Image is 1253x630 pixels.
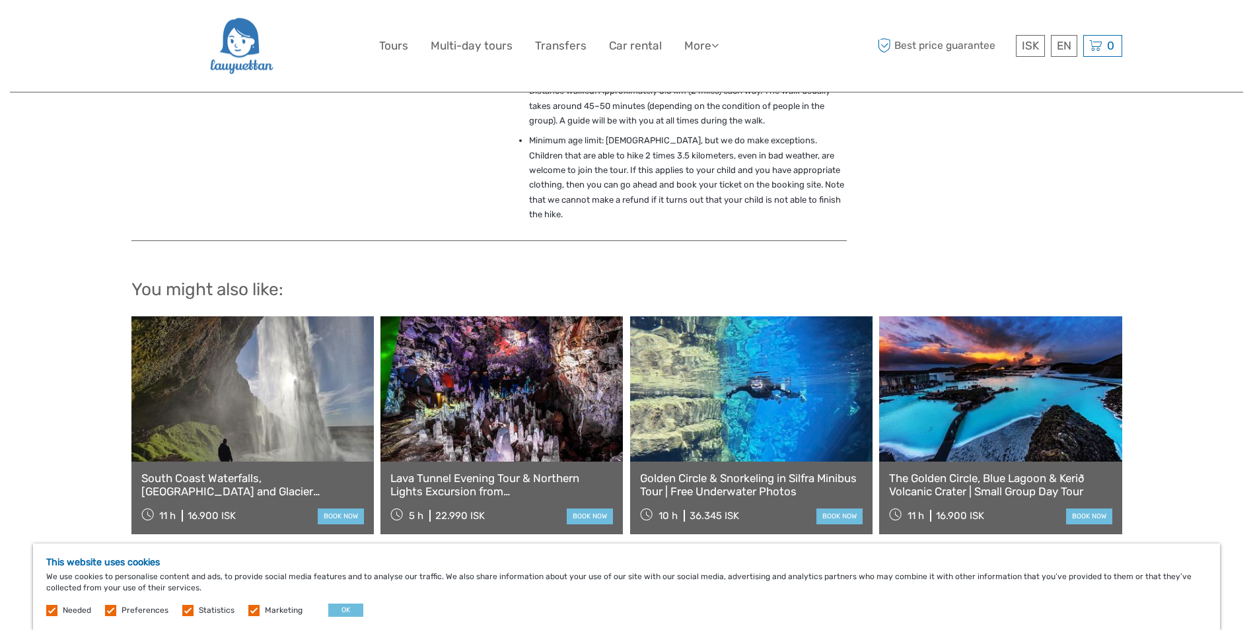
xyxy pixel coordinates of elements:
a: book now [318,508,364,524]
a: Car rental [609,36,662,55]
div: 36.345 ISK [690,510,739,522]
label: Statistics [199,605,234,616]
a: Golden Circle & Snorkeling in Silfra Minibus Tour | Free Underwater Photos [640,472,863,499]
a: book now [816,508,863,524]
span: 11 h [908,510,924,522]
span: Best price guarantee [875,35,1013,57]
a: Lava Tunnel Evening Tour & Northern Lights Excursion from [GEOGRAPHIC_DATA] [390,472,613,499]
button: OK [328,604,363,617]
div: We use cookies to personalise content and ads, to provide social media features and to analyse ou... [33,543,1220,630]
label: Preferences [122,605,168,616]
button: Open LiveChat chat widget [152,20,168,36]
img: 2954-36deae89-f5b4-4889-ab42-60a468582106_logo_big.png [209,10,273,82]
li: Distance walked: Approximately 3.5 km (2 miles) each way. The walk usually takes around 45–50 min... [529,84,847,128]
p: We're away right now. Please check back later! [18,23,149,34]
a: book now [1066,508,1112,524]
li: Minimum age limit: [DEMOGRAPHIC_DATA], but we do make exceptions. Children that are able to hike ... [529,133,847,222]
a: The Golden Circle, Blue Lagoon & Kerið Volcanic Crater | Small Group Day Tour [889,472,1112,499]
a: book now [567,508,613,524]
h2: You might also like: [131,279,1122,300]
h5: This website uses cookies [46,557,1207,568]
div: 16.900 ISK [936,510,984,522]
a: Tours [379,36,408,55]
span: 11 h [159,510,176,522]
div: 16.900 ISK [188,510,236,522]
span: 0 [1105,39,1116,52]
a: More [684,36,719,55]
div: 22.990 ISK [435,510,485,522]
span: ISK [1022,39,1039,52]
a: Multi-day tours [431,36,513,55]
a: Transfers [535,36,587,55]
span: 5 h [409,510,423,522]
a: South Coast Waterfalls, [GEOGRAPHIC_DATA] and Glacier Adventure | Small Group Day Tour [141,472,364,499]
div: EN [1051,35,1077,57]
label: Needed [63,605,91,616]
span: 10 h [659,510,678,522]
label: Marketing [265,605,303,616]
